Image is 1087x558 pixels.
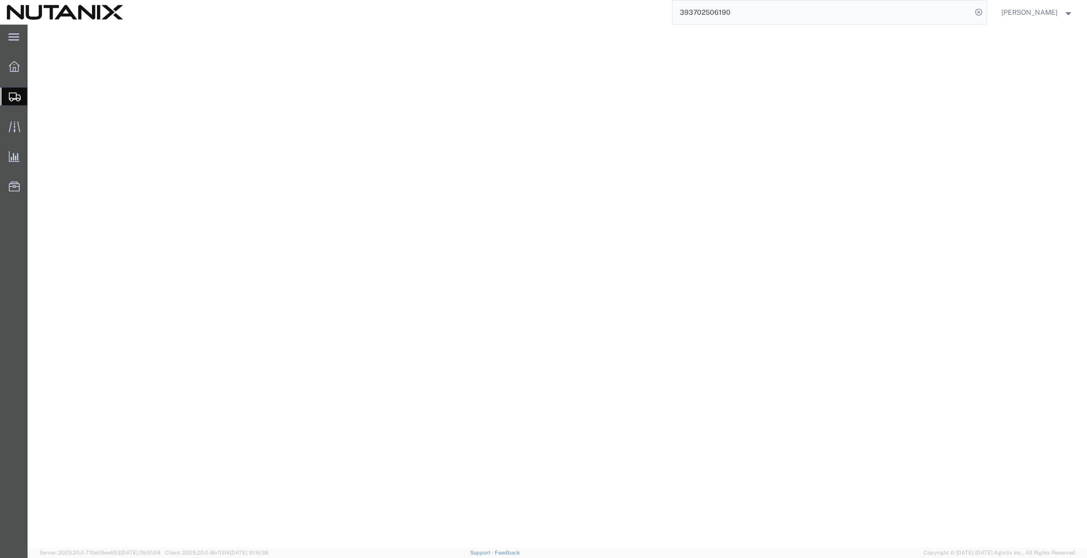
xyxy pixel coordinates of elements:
[924,549,1075,557] span: Copyright © [DATE]-[DATE] Agistix Inc., All Rights Reserved
[121,550,160,556] span: [DATE] 09:51:04
[7,5,123,20] img: logo
[470,550,495,556] a: Support
[495,550,520,556] a: Feedback
[672,0,972,24] input: Search for shipment number, reference number
[230,550,268,556] span: [DATE] 10:16:38
[28,25,1087,548] iframe: FS Legacy Container
[1001,6,1074,18] button: [PERSON_NAME]
[39,550,160,556] span: Server: 2025.20.0-710e05ee653
[165,550,268,556] span: Client: 2025.20.0-8b113f4
[1001,7,1057,18] span: Stephanie Guadron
